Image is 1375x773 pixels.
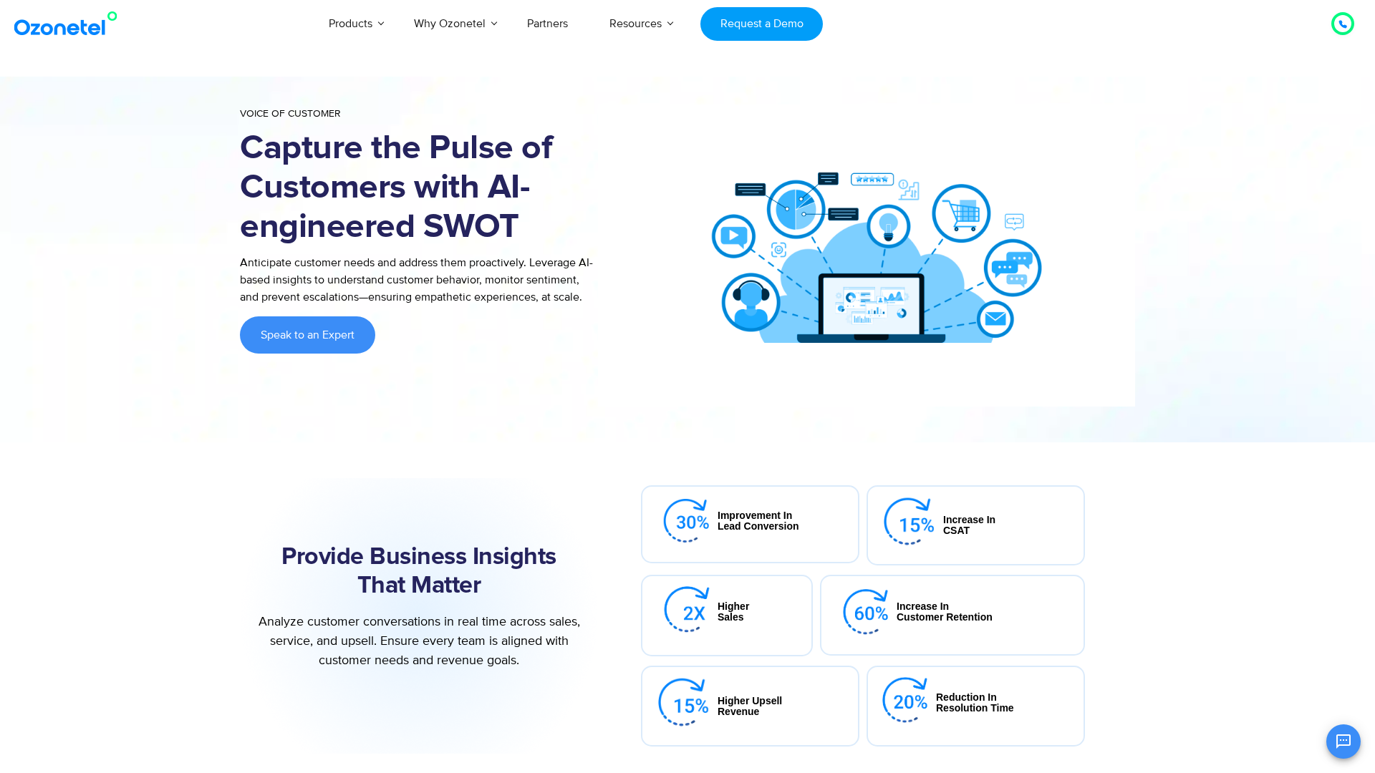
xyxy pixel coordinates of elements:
h2: Provide Business Insights That Matter [247,543,591,601]
div: Higher upsell Revenue [718,696,782,717]
h1: Capture the Pulse of Customers with AI-engineered SWOT [240,129,598,247]
a: Speak to an Expert [240,316,375,354]
button: Open chat [1326,724,1361,759]
div: Reduction in Resolution Time [936,692,1014,714]
p: Analyze customer conversations in real time across sales, service, and upsell. Ensure every team ... [247,613,591,671]
span: Voice of Customer [240,107,341,120]
div: Increase in Customer Retention [897,601,993,623]
div: Increase in CSAT [943,515,995,536]
div: Improvement in lead conversion [718,510,799,532]
div: Higher Sales [718,601,749,623]
p: Anticipate customer needs and address them proactively. Leverage AI-based insights to understand ... [240,254,598,306]
a: Request a Demo [700,7,823,41]
span: Speak to an Expert [261,329,354,341]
